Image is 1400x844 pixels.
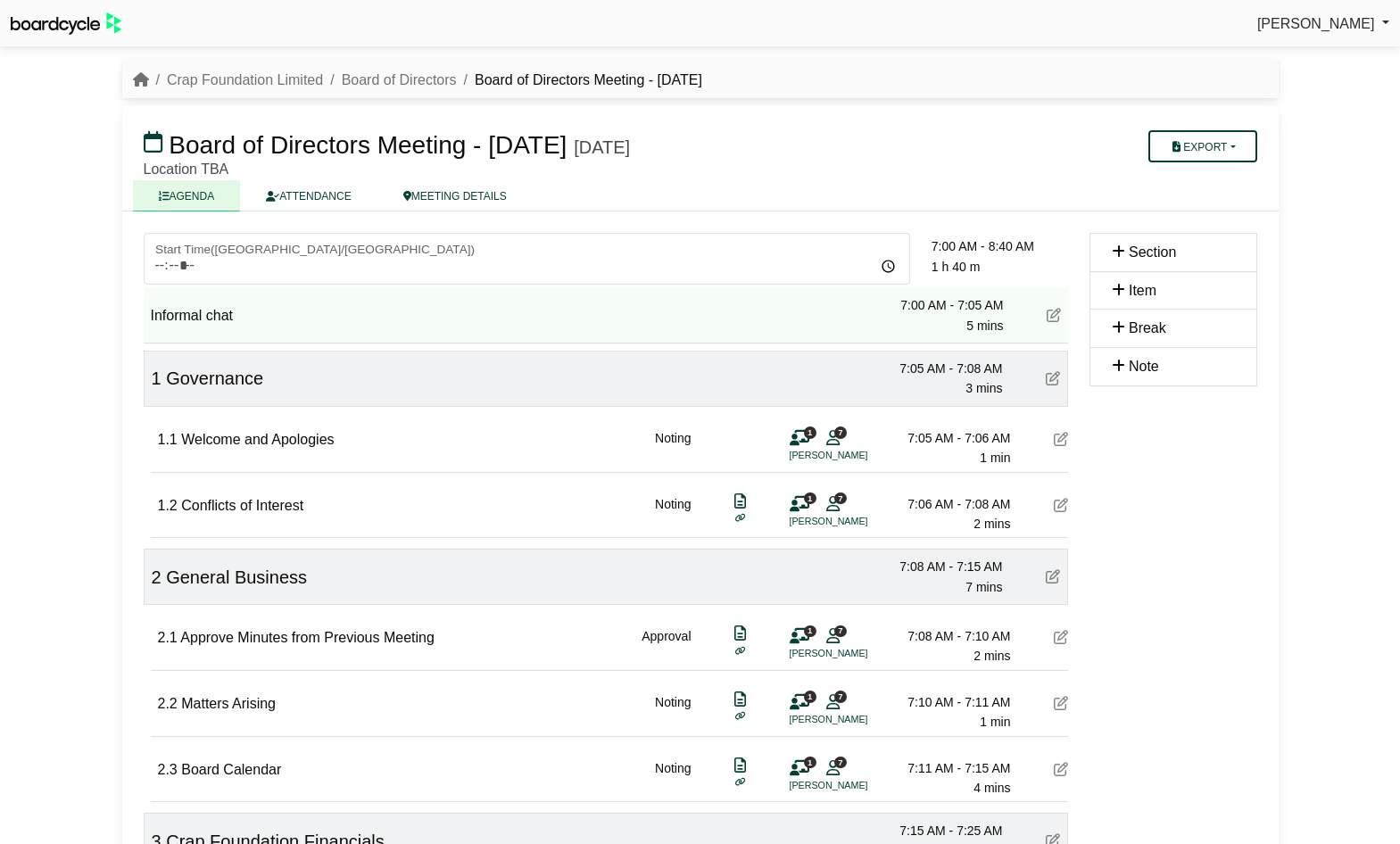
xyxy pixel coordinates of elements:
li: [PERSON_NAME] [790,646,924,661]
li: [PERSON_NAME] [790,514,924,529]
span: 1 [804,757,816,768]
li: [PERSON_NAME] [790,448,924,463]
span: 7 [834,426,847,438]
nav: breadcrumb [133,69,702,92]
span: 7 [834,625,847,637]
span: 2 mins [973,649,1010,663]
span: 1 [804,426,816,438]
div: 7:10 AM - 7:11 AM [886,692,1011,712]
span: 4 mins [973,781,1010,795]
div: 7:06 AM - 7:08 AM [886,494,1011,514]
div: Approval [642,626,691,666]
span: 2 mins [973,517,1010,531]
span: 1 [152,368,162,388]
span: Section [1129,244,1176,260]
span: 1.2 [158,498,178,513]
div: 7:00 AM - 7:05 AM [879,295,1004,315]
button: Export [1148,130,1256,162]
li: [PERSON_NAME] [790,778,924,793]
div: Noting [655,428,691,468]
a: AGENDA [133,180,241,211]
span: 1 min [980,715,1010,729]
a: ATTENDANCE [240,180,377,211]
span: [PERSON_NAME] [1257,16,1375,31]
span: 1 [804,492,816,504]
div: [DATE] [574,137,630,158]
span: Approve Minutes from Previous Meeting [180,630,435,645]
div: 7:15 AM - 7:25 AM [878,821,1003,840]
div: 7:08 AM - 7:15 AM [878,557,1003,576]
span: 7 [834,492,847,504]
span: Matters Arising [181,696,276,711]
span: 7 [834,757,847,768]
span: 2 [152,567,162,587]
a: Board of Directors [342,72,457,87]
span: 2.2 [158,696,178,711]
span: General Business [166,567,307,587]
span: 2.3 [158,762,178,777]
span: 1 [804,625,816,637]
span: 1 min [980,451,1010,465]
span: Conflicts of Interest [181,498,303,513]
span: Welcome and Apologies [181,432,334,447]
li: Board of Directors Meeting - [DATE] [457,69,702,92]
span: Governance [166,368,263,388]
span: Break [1129,320,1166,335]
div: 7:05 AM - 7:08 AM [878,359,1003,378]
div: 7:11 AM - 7:15 AM [886,758,1011,778]
span: Location TBA [144,161,229,177]
div: 7:00 AM - 8:40 AM [932,236,1068,256]
span: 2.1 [158,630,178,645]
span: 3 mins [965,381,1002,395]
div: Noting [655,758,691,798]
img: BoardcycleBlackGreen-aaafeed430059cb809a45853b8cf6d952af9d84e6e89e1f1685b34bfd5cb7d64.svg [11,12,121,35]
span: 7 mins [965,580,1002,594]
li: [PERSON_NAME] [790,712,924,727]
a: Crap Foundation Limited [167,72,323,87]
span: Item [1129,283,1156,298]
span: Note [1129,359,1159,374]
span: 7 [834,691,847,702]
div: 7:08 AM - 7:10 AM [886,626,1011,646]
a: MEETING DETAILS [377,180,533,211]
span: Board Calendar [181,762,281,777]
div: Noting [655,494,691,534]
a: [PERSON_NAME] [1257,12,1389,36]
span: Board of Directors Meeting - [DATE] [169,131,567,159]
span: 1 [804,691,816,702]
div: Noting [655,692,691,732]
span: 1 h 40 m [932,260,980,274]
span: Informal chat [151,308,233,323]
span: 5 mins [966,319,1003,333]
span: 1.1 [158,432,178,447]
div: 7:05 AM - 7:06 AM [886,428,1011,448]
